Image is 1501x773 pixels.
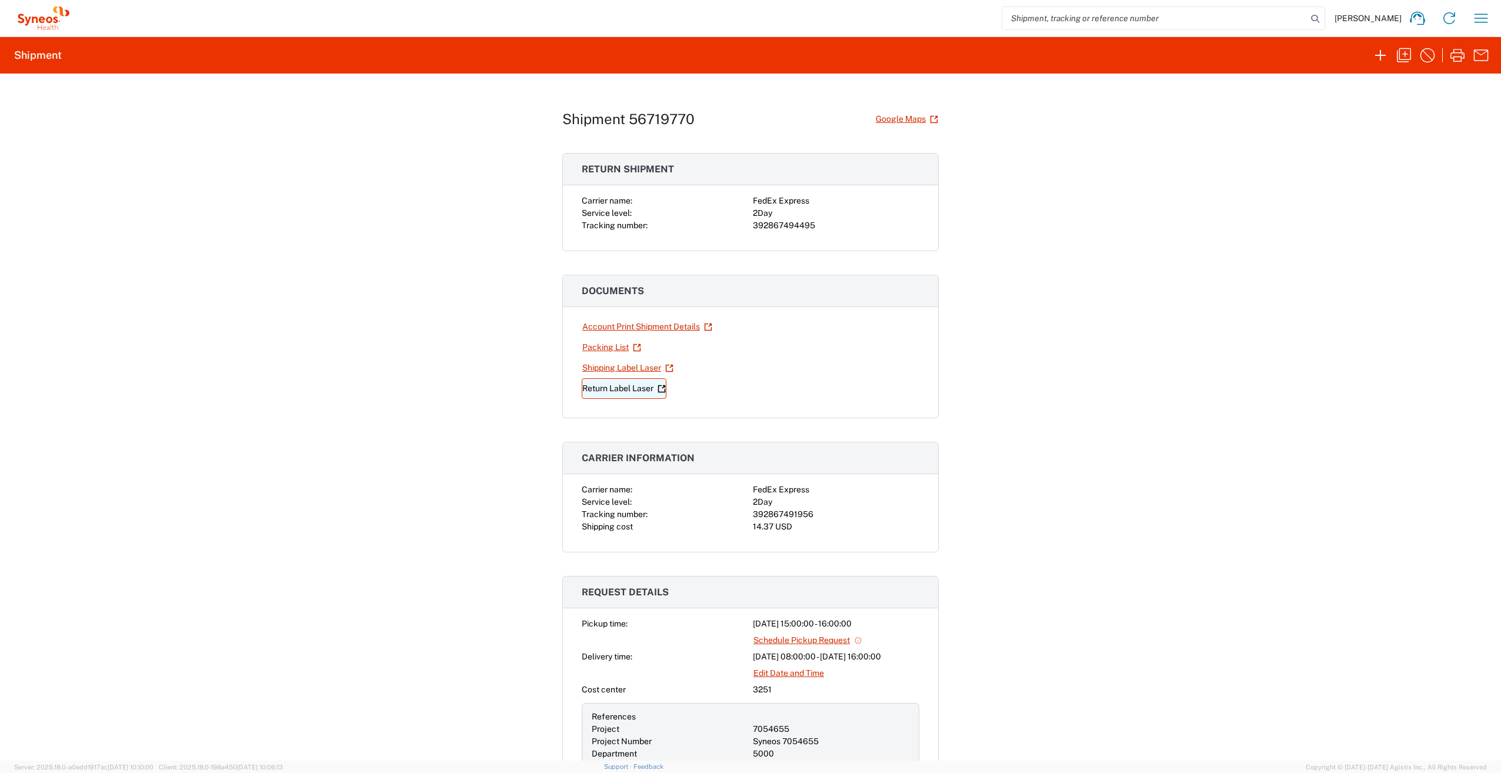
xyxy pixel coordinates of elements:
[604,763,633,770] a: Support
[159,764,283,771] span: Client: 2025.18.0-198a450
[582,509,648,519] span: Tracking number:
[753,684,919,696] div: 3251
[582,497,632,507] span: Service level:
[753,207,919,219] div: 2Day
[582,221,648,230] span: Tracking number:
[582,316,713,337] a: Account Print Shipment Details
[753,748,909,760] div: 5000
[592,748,748,760] div: Department
[592,760,748,772] div: RMA
[753,496,919,508] div: 2Day
[753,723,909,735] div: 7054655
[1002,7,1307,29] input: Shipment, tracking or reference number
[14,764,154,771] span: Server: 2025.18.0-a0edd1917ac
[108,764,154,771] span: [DATE] 10:10:00
[582,652,632,661] span: Delivery time:
[753,760,909,772] div: AGX56719770
[582,619,628,628] span: Pickup time:
[753,663,825,684] a: Edit Date and Time
[582,522,633,531] span: Shipping cost
[753,484,919,496] div: FedEx Express
[582,208,632,218] span: Service level:
[582,587,669,598] span: Request details
[753,508,919,521] div: 392867491956
[633,763,663,770] a: Feedback
[582,378,666,399] a: Return Label Laser
[582,285,644,296] span: Documents
[592,735,748,748] div: Project Number
[592,712,636,721] span: References
[1306,762,1487,772] span: Copyright © [DATE]-[DATE] Agistix Inc., All Rights Reserved
[753,651,919,663] div: [DATE] 08:00:00 - [DATE] 16:00:00
[753,219,919,232] div: 392867494495
[582,337,642,358] a: Packing List
[753,195,919,207] div: FedEx Express
[582,358,674,378] a: Shipping Label Laser
[582,196,632,205] span: Carrier name:
[753,630,863,651] a: Schedule Pickup Request
[753,618,919,630] div: [DATE] 15:00:00 - 16:00:00
[592,723,748,735] div: Project
[582,164,674,175] span: Return shipment
[582,485,632,494] span: Carrier name:
[582,452,695,464] span: Carrier information
[582,685,626,694] span: Cost center
[562,111,695,128] h1: Shipment 56719770
[753,735,909,748] div: Syneos 7054655
[237,764,283,771] span: [DATE] 10:06:13
[1335,13,1402,24] span: [PERSON_NAME]
[14,48,62,62] h2: Shipment
[753,521,919,533] div: 14.37 USD
[875,109,939,129] a: Google Maps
